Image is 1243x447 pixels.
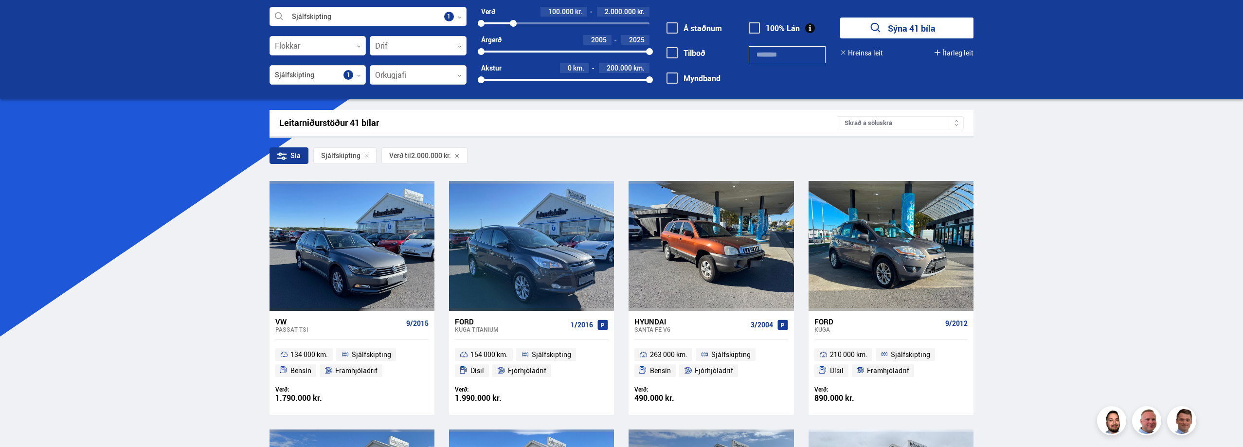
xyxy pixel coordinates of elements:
[867,365,909,376] span: Framhjóladrif
[840,18,973,38] button: Sýna 41 bíla
[275,317,402,326] div: VW
[814,394,891,402] div: 890.000 kr.
[275,386,352,393] div: Verð:
[634,326,746,333] div: Santa Fe V6
[814,326,941,333] div: Kuga
[532,349,571,360] span: Sjálfskipting
[279,118,837,128] div: Leitarniðurstöður 41 bílar
[667,74,721,83] label: Myndband
[568,63,572,72] span: 0
[389,152,411,160] span: Verð til
[814,317,941,326] div: Ford
[455,317,567,326] div: Ford
[751,321,773,329] span: 3/2004
[837,116,964,129] div: Skráð á söluskrá
[1099,408,1128,437] img: nhp88E3Fdnt1Opn2.png
[814,386,891,393] div: Verð:
[711,349,751,360] span: Sjálfskipting
[650,349,687,360] span: 263 000 km.
[290,365,311,376] span: Bensín
[449,311,614,415] a: Ford Kuga TITANIUM 1/2016 154 000 km. Sjálfskipting Dísil Fjórhjóladrif Verð: 1.990.000 kr.
[667,24,722,33] label: Á staðnum
[891,349,930,360] span: Sjálfskipting
[634,394,711,402] div: 490.000 kr.
[633,64,645,72] span: km.
[275,326,402,333] div: Passat TSI
[935,49,973,57] button: Ítarleg leit
[1134,408,1163,437] img: siFngHWaQ9KaOqBr.png
[470,365,484,376] span: Dísil
[335,365,378,376] span: Framhjóladrif
[605,7,636,16] span: 2.000.000
[481,36,502,44] div: Árgerð
[411,152,451,160] span: 2.000.000 kr.
[840,49,883,57] button: Hreinsa leit
[470,349,508,360] span: 154 000 km.
[607,63,632,72] span: 200.000
[1169,408,1198,437] img: FbJEzSuNWCJXmdc-.webp
[290,349,328,360] span: 134 000 km.
[591,35,607,44] span: 2005
[455,386,532,393] div: Verð:
[573,64,584,72] span: km.
[634,317,746,326] div: Hyundai
[481,8,495,16] div: Verð
[571,321,593,329] span: 1/2016
[481,64,502,72] div: Akstur
[809,311,973,415] a: Ford Kuga 9/2012 210 000 km. Sjálfskipting Dísil Framhjóladrif Verð: 890.000 kr.
[270,147,308,164] div: Sía
[270,311,434,415] a: VW Passat TSI 9/2015 134 000 km. Sjálfskipting Bensín Framhjóladrif Verð: 1.790.000 kr.
[275,394,352,402] div: 1.790.000 kr.
[629,35,645,44] span: 2025
[667,49,705,57] label: Tilboð
[695,365,733,376] span: Fjórhjóladrif
[637,8,645,16] span: kr.
[830,365,844,376] span: Dísil
[406,320,429,327] span: 9/2015
[548,7,574,16] span: 100.000
[629,311,793,415] a: Hyundai Santa Fe V6 3/2004 263 000 km. Sjálfskipting Bensín Fjórhjóladrif Verð: 490.000 kr.
[650,365,671,376] span: Bensín
[830,349,867,360] span: 210 000 km.
[508,365,546,376] span: Fjórhjóladrif
[352,349,391,360] span: Sjálfskipting
[634,386,711,393] div: Verð:
[321,152,360,160] span: Sjálfskipting
[575,8,582,16] span: kr.
[749,24,800,33] label: 100% Lán
[8,4,37,33] button: Opna LiveChat spjallviðmót
[455,394,532,402] div: 1.990.000 kr.
[455,326,567,333] div: Kuga TITANIUM
[945,320,968,327] span: 9/2012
